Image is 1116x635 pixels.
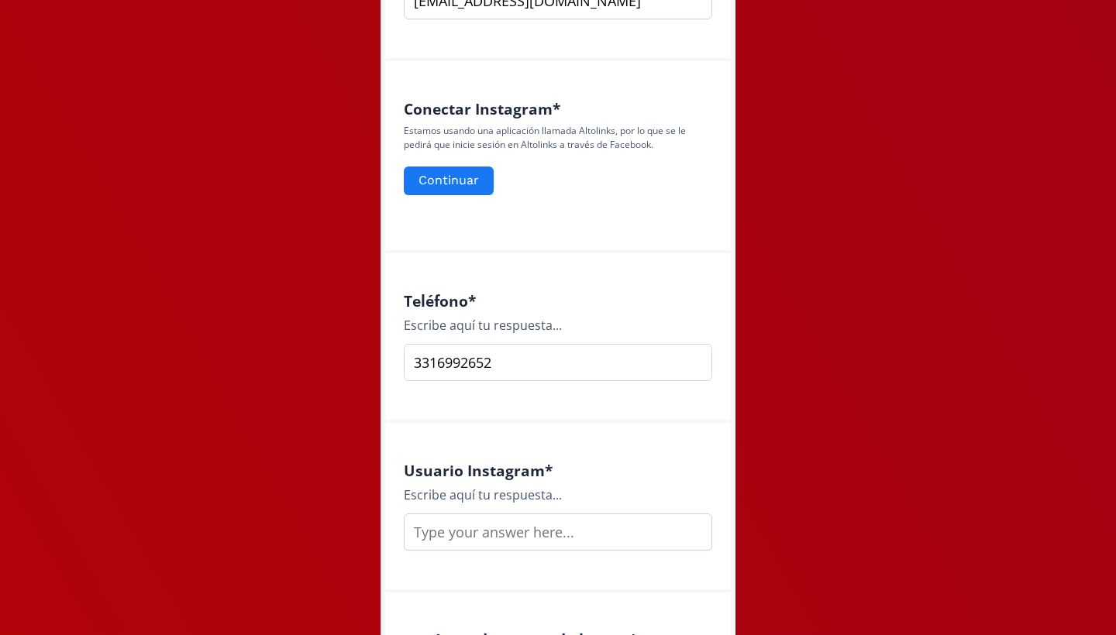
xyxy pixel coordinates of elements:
[404,166,494,195] button: Continuar
[404,316,712,335] div: Escribe aquí tu respuesta...
[404,100,712,118] h4: Conectar Instagram *
[404,292,712,310] h4: Teléfono *
[404,462,712,479] h4: Usuario Instagram *
[404,486,712,504] div: Escribe aquí tu respuesta...
[404,124,712,152] p: Estamos usando una aplicación llamada Altolinks, por lo que se le pedirá que inicie sesión en Alt...
[404,513,712,551] input: Type your answer here...
[404,344,712,381] input: Type your answer here...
